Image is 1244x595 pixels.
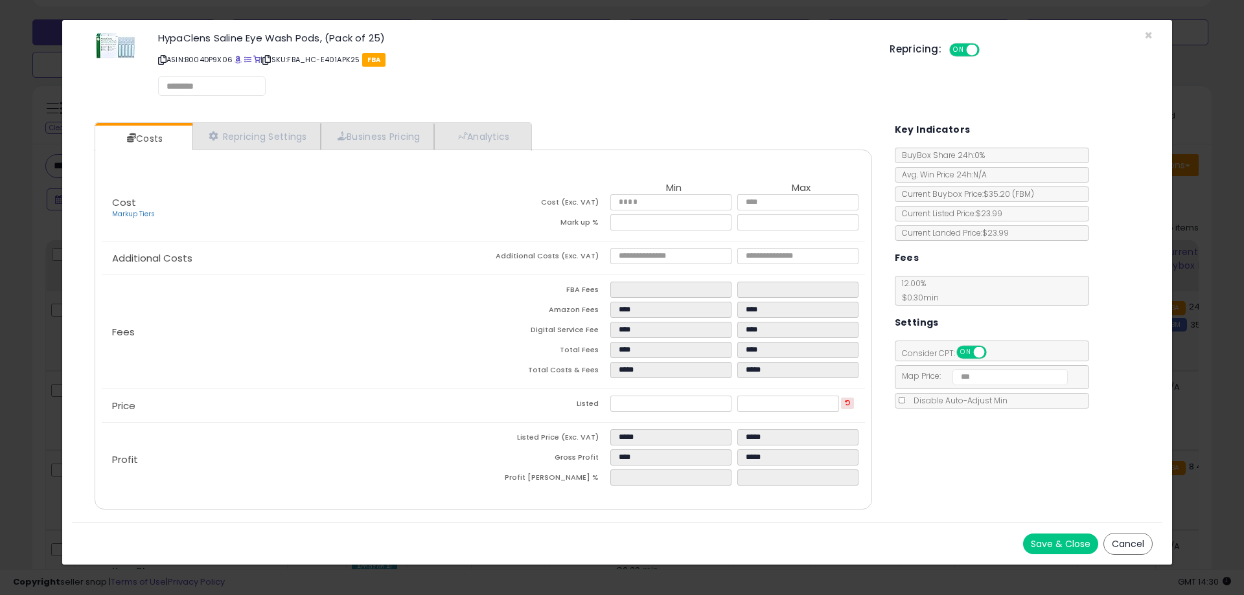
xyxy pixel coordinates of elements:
[1144,26,1153,45] span: ×
[158,33,870,43] h3: HypaClens Saline Eye Wash Pods, (Pack of 25)
[895,227,1009,238] span: Current Landed Price: $23.99
[895,169,987,180] span: Avg. Win Price 24h: N/A
[1023,533,1098,554] button: Save & Close
[895,122,971,138] h5: Key Indicators
[895,188,1034,199] span: Current Buybox Price:
[96,33,135,58] img: 41cDELggDTL._SL60_.jpg
[102,455,483,465] p: Profit
[483,469,610,489] td: Profit [PERSON_NAME] %
[984,347,1005,358] span: OFF
[483,248,610,268] td: Additional Costs (Exc. VAT)
[483,194,610,214] td: Cost (Exc. VAT)
[483,214,610,234] td: Mark up %
[895,208,1002,219] span: Current Listed Price: $23.99
[102,253,483,264] p: Additional Costs
[483,342,610,362] td: Total Fees
[362,53,386,67] span: FBA
[321,123,434,150] a: Business Pricing
[978,45,998,56] span: OFF
[102,197,483,219] p: Cost
[984,188,1034,199] span: $35.20
[737,183,864,194] th: Max
[434,123,530,150] a: Analytics
[192,123,321,150] a: Repricing Settings
[1012,188,1034,199] span: ( FBM )
[253,54,260,65] a: Your listing only
[895,348,1004,359] span: Consider CPT:
[895,292,939,303] span: $0.30 min
[950,45,967,56] span: ON
[483,396,610,416] td: Listed
[890,44,941,54] h5: Repricing:
[895,278,939,303] span: 12.00 %
[483,282,610,302] td: FBA Fees
[483,449,610,469] td: Gross Profit
[895,250,919,266] h5: Fees
[895,315,939,331] h5: Settings
[483,362,610,382] td: Total Costs & Fees
[610,183,737,194] th: Min
[895,150,985,161] span: BuyBox Share 24h: 0%
[95,126,191,152] a: Costs
[102,401,483,411] p: Price
[112,209,155,219] a: Markup Tiers
[1103,533,1153,555] button: Cancel
[244,54,251,65] a: All offer listings
[958,347,974,358] span: ON
[235,54,242,65] a: BuyBox page
[158,49,870,70] p: ASIN: B004DP9X06 | SKU: FBA_HC-E401APK25
[483,322,610,342] td: Digital Service Fee
[483,302,610,322] td: Amazon Fees
[483,429,610,449] td: Listed Price (Exc. VAT)
[102,327,483,337] p: Fees
[895,370,1068,381] span: Map Price:
[907,395,1008,406] span: Disable Auto-Adjust Min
